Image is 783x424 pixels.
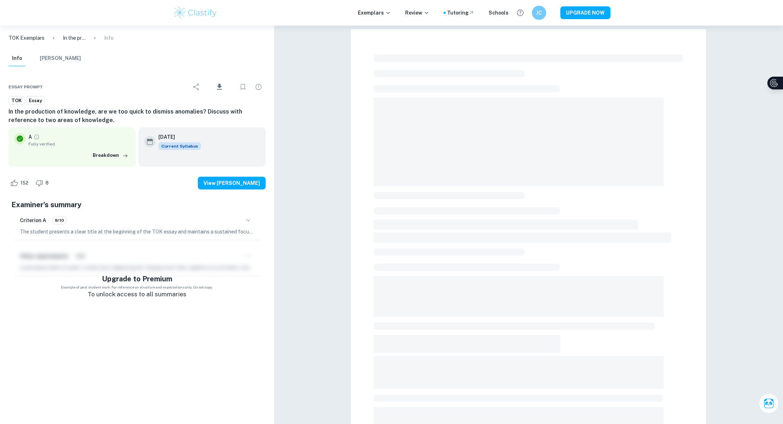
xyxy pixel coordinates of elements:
[63,34,86,42] p: In the production of knowledge, are we too quick to dismiss anomalies? Discuss with reference to ...
[198,177,266,189] button: View [PERSON_NAME]
[91,150,130,161] button: Breakdown
[26,97,44,104] span: Essay
[9,177,32,189] div: Like
[560,6,610,19] button: UPGRADE NOW
[42,180,53,187] span: 8
[205,78,234,96] div: Download
[158,133,195,141] h6: [DATE]
[251,80,266,94] div: Report issue
[9,108,266,125] h6: In the production of knowledge, are we too quick to dismiss anomalies? Discuss with reference to ...
[405,9,429,17] p: Review
[447,9,474,17] a: Tutoring
[28,141,130,147] span: Fully verified
[9,96,25,105] a: TOK
[33,134,40,140] a: Grade fully verified
[158,142,201,150] span: Current Syllabus
[40,51,81,66] button: [PERSON_NAME]
[489,9,509,17] a: Schools
[158,142,201,150] div: This exemplar is based on the current syllabus. Feel free to refer to it for inspiration/ideas wh...
[9,51,26,66] button: Info
[9,84,43,90] span: Essay prompt
[104,34,114,42] p: Info
[173,6,218,20] img: Clastify logo
[535,9,543,17] h6: JC
[52,217,66,224] span: 9/10
[16,180,32,187] span: 152
[102,274,172,284] h5: Upgrade to Premium
[34,177,53,189] div: Dislike
[358,9,391,17] p: Exemplars
[759,393,779,413] button: Ask Clai
[9,34,44,42] a: TOK Exemplars
[11,199,263,210] h5: Examiner's summary
[9,285,266,290] span: Example of past student work. For reference on structure and expectations only. Do not copy.
[532,6,546,20] button: JC
[189,80,203,94] div: Share
[20,216,46,224] h6: Criterion A
[9,97,24,104] span: TOK
[514,7,526,19] button: Help and Feedback
[28,133,32,141] p: A
[26,96,45,105] a: Essay
[20,228,254,236] p: The student presents a clear title at the beginning of the TOK essay and maintains a sustained fo...
[236,80,250,94] div: Bookmark
[88,290,186,299] p: To unlock access to all summaries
